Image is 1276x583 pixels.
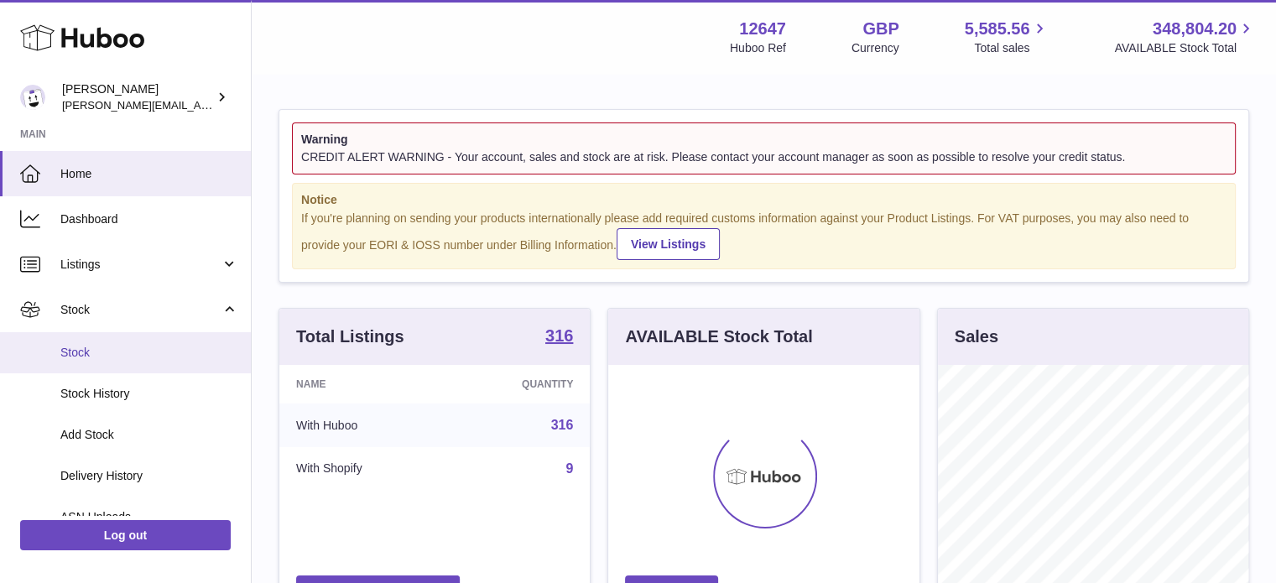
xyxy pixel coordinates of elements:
[279,447,447,491] td: With Shopify
[60,166,238,182] span: Home
[545,327,573,344] strong: 316
[965,18,1049,56] a: 5,585.56 Total sales
[730,40,786,56] div: Huboo Ref
[301,132,1227,148] strong: Warning
[62,81,213,113] div: [PERSON_NAME]
[60,427,238,443] span: Add Stock
[62,98,426,112] span: [PERSON_NAME][EMAIL_ADDRESS][PERSON_NAME][DOMAIN_NAME]
[1114,40,1256,56] span: AVAILABLE Stock Total
[301,149,1227,165] div: CREDIT ALERT WARNING - Your account, sales and stock are at risk. Please contact your account man...
[625,325,812,348] h3: AVAILABLE Stock Total
[60,345,238,361] span: Stock
[447,365,591,403] th: Quantity
[60,211,238,227] span: Dashboard
[60,386,238,402] span: Stock History
[862,18,898,40] strong: GBP
[1153,18,1237,40] span: 348,804.20
[301,192,1227,208] strong: Notice
[296,325,404,348] h3: Total Listings
[852,40,899,56] div: Currency
[739,18,786,40] strong: 12647
[965,18,1030,40] span: 5,585.56
[1114,18,1256,56] a: 348,804.20 AVAILABLE Stock Total
[279,403,447,447] td: With Huboo
[60,509,238,525] span: ASN Uploads
[565,461,573,476] a: 9
[974,40,1049,56] span: Total sales
[545,327,573,347] a: 316
[20,85,45,110] img: peter@pinter.co.uk
[617,228,720,260] a: View Listings
[60,257,221,273] span: Listings
[551,418,574,432] a: 316
[301,211,1227,261] div: If you're planning on sending your products internationally please add required customs informati...
[20,520,231,550] a: Log out
[60,468,238,484] span: Delivery History
[955,325,998,348] h3: Sales
[279,365,447,403] th: Name
[60,302,221,318] span: Stock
